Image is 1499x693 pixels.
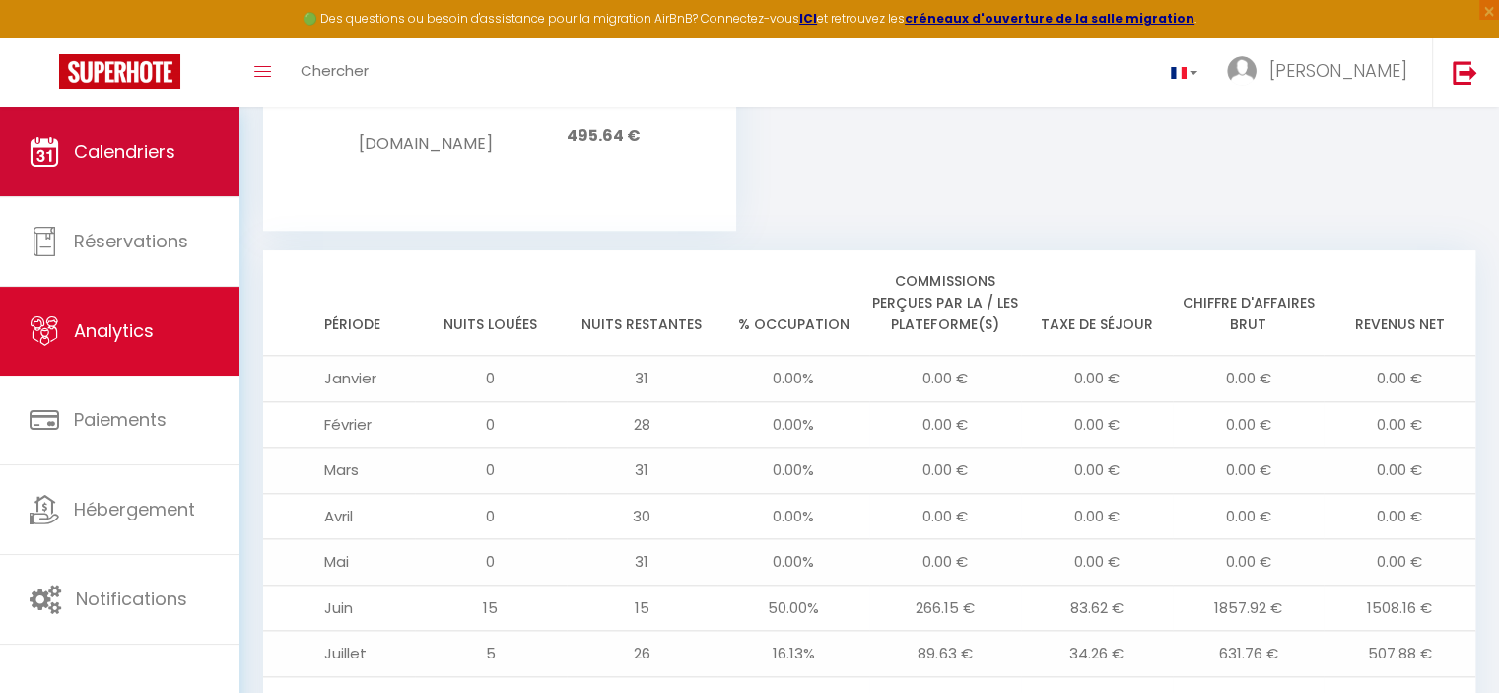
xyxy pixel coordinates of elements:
span: Paiements [74,407,167,432]
td: 31 [567,356,718,402]
td: 0 [415,356,567,402]
span: Notifications [76,587,187,611]
td: 0.00% [717,356,869,402]
td: 1508.16 € [1324,585,1475,631]
td: 0.00 € [869,401,1021,448]
td: 31 [567,539,718,586]
td: Juin [263,585,415,631]
td: 507.88 € [1324,631,1475,677]
td: Janvier [263,356,415,402]
td: 31 [567,448,718,494]
td: 0.00 € [1324,356,1475,402]
td: 0.00 € [1021,356,1173,402]
td: 0 [415,401,567,448]
span: 495.64 € [567,124,641,147]
td: 0 [415,448,567,494]
button: Ouvrir le widget de chat LiveChat [16,8,75,67]
td: 0.00 € [1173,401,1325,448]
span: Hébergement [74,497,195,521]
th: Nuits restantes [567,250,718,356]
span: Réservations [74,229,188,253]
span: [PERSON_NAME] [1269,58,1407,83]
td: 0.00 € [1324,493,1475,539]
td: 0.00 € [1173,356,1325,402]
td: 0.00 € [869,356,1021,402]
td: 83.62 € [1021,585,1173,631]
a: créneaux d'ouverture de la salle migration [905,10,1194,27]
img: Super Booking [59,54,180,89]
td: 0.00 € [1173,448,1325,494]
td: 266.15 € [869,585,1021,631]
td: 0.00% [717,448,869,494]
td: 0.00 € [1324,448,1475,494]
td: Mars [263,448,415,494]
a: ... [PERSON_NAME] [1212,38,1432,107]
td: [DOMAIN_NAME] [359,111,492,162]
td: 1857.92 € [1173,585,1325,631]
td: 89.63 € [869,631,1021,677]
td: 0 [415,493,567,539]
th: Période [263,250,415,356]
th: Taxe de séjour [1021,250,1173,356]
th: % Occupation [717,250,869,356]
td: 0.00 € [869,448,1021,494]
td: 28 [567,401,718,448]
td: 26 [567,631,718,677]
td: 0 [415,539,567,586]
td: Mai [263,539,415,586]
td: 50.00% [717,585,869,631]
td: 0.00% [717,539,869,586]
td: Juillet [263,631,415,677]
td: 0.00 € [1021,401,1173,448]
a: Chercher [286,38,383,107]
td: 0.00 € [1324,401,1475,448]
span: Calendriers [74,139,175,164]
td: 0.00 € [1021,539,1173,586]
a: ICI [799,10,817,27]
td: 15 [567,585,718,631]
td: 15 [415,585,567,631]
td: 0.00 € [1021,448,1173,494]
td: Février [263,401,415,448]
td: 0.00 € [1324,539,1475,586]
td: 0.00 € [1173,539,1325,586]
td: 0.00 € [1021,493,1173,539]
th: Revenus net [1324,250,1475,356]
td: 34.26 € [1021,631,1173,677]
td: 0.00 € [869,539,1021,586]
td: 16.13% [717,631,869,677]
th: Nuits louées [415,250,567,356]
td: 631.76 € [1173,631,1325,677]
img: logout [1453,60,1477,85]
span: Analytics [74,318,154,343]
td: 30 [567,493,718,539]
span: Chercher [301,60,369,81]
td: 0.00 € [1173,493,1325,539]
th: Chiffre d'affaires brut [1173,250,1325,356]
th: Commissions perçues par la / les plateforme(s) [869,250,1021,356]
td: 0.00% [717,401,869,448]
td: Avril [263,493,415,539]
td: 0.00% [717,493,869,539]
img: ... [1227,56,1257,86]
td: 0.00 € [869,493,1021,539]
td: 5 [415,631,567,677]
